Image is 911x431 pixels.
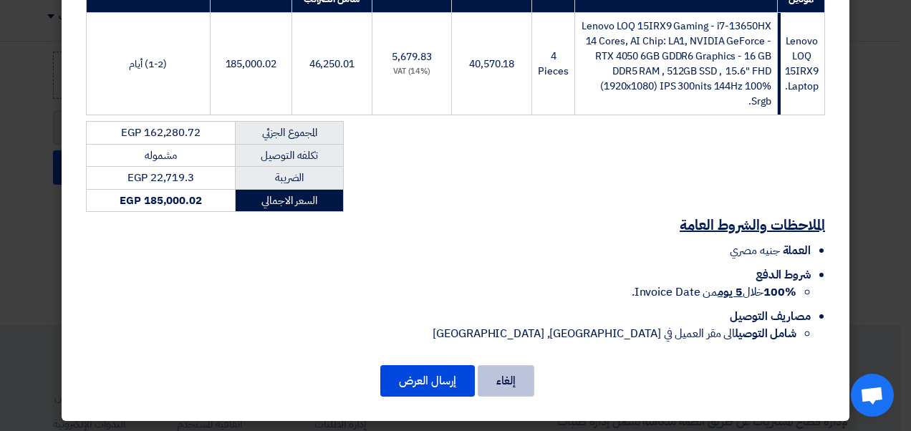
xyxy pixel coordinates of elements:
[730,308,811,325] span: مصاريف التوصيل
[538,49,568,79] span: 4 Pieces
[478,365,534,397] button: إلغاء
[632,284,796,301] span: خلال من Invoice Date.
[783,242,811,259] span: العملة
[120,193,202,208] strong: EGP 185,000.02
[129,57,167,72] span: (1-2) أيام
[680,214,825,236] u: الملاحظات والشروط العامة
[469,57,514,72] span: 40,570.18
[851,374,894,417] div: Open chat
[730,242,779,259] span: جنيه مصري
[718,284,743,301] u: 5 يوم
[735,325,796,342] strong: شامل التوصيل
[236,144,344,167] td: تكلفه التوصيل
[380,365,475,397] button: إرسال العرض
[756,266,811,284] span: شروط الدفع
[86,325,796,342] li: الى مقر العميل في [GEOGRAPHIC_DATA], [GEOGRAPHIC_DATA]
[226,57,276,72] span: 185,000.02
[87,122,236,145] td: EGP 162,280.72
[392,49,431,64] span: 5,679.83
[309,57,355,72] span: 46,250.01
[145,147,176,163] span: مشموله
[777,13,824,115] td: Lenovo LOQ 15IRX9 Laptop.
[127,170,194,185] span: EGP 22,719.3
[236,122,344,145] td: المجموع الجزئي
[236,189,344,212] td: السعر الاجمالي
[236,167,344,190] td: الضريبة
[582,19,771,109] span: Lenovo LOQ 15IRX9 Gaming - i7-13650HX 14 Cores, AI Chip: LA1, NVIDIA GeForce - RTX 4050 6GB GDDR6...
[763,284,796,301] strong: 100%
[378,66,445,78] div: (14%) VAT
